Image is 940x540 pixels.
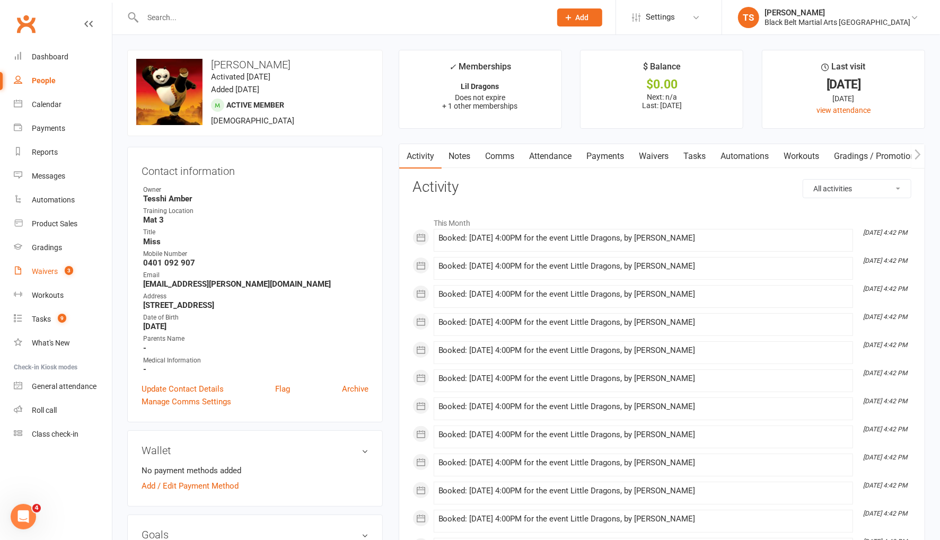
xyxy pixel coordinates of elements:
div: Class check-in [32,430,78,438]
h3: Contact information [142,161,368,177]
div: Date of Birth [143,313,368,323]
strong: - [143,343,368,353]
div: Booked: [DATE] 4:00PM for the event Little Dragons, by [PERSON_NAME] [438,458,848,467]
span: + 1 other memberships [443,102,518,110]
a: Waivers [632,144,677,169]
a: Automations [14,188,112,212]
a: Waivers 3 [14,260,112,284]
div: Calendar [32,100,62,109]
div: Workouts [32,291,64,299]
div: [DATE] [772,93,915,104]
div: Booked: [DATE] 4:00PM for the event Little Dragons, by [PERSON_NAME] [438,318,848,327]
i: [DATE] 4:42 PM [863,369,907,377]
div: Booked: [DATE] 4:00PM for the event Little Dragons, by [PERSON_NAME] [438,346,848,355]
a: Reports [14,140,112,164]
a: Workouts [14,284,112,307]
div: Mobile Number [143,249,368,259]
div: Waivers [32,267,58,276]
time: Activated [DATE] [211,72,270,82]
a: view attendance [816,106,871,114]
strong: 0401 092 907 [143,258,368,268]
i: [DATE] 4:42 PM [863,341,907,349]
div: Booked: [DATE] 4:00PM for the event Little Dragons, by [PERSON_NAME] [438,402,848,411]
time: Added [DATE] [211,85,259,94]
div: Gradings [32,243,62,252]
div: What's New [32,339,70,347]
p: Next: n/a Last: [DATE] [590,93,733,110]
a: Dashboard [14,45,112,69]
div: Booked: [DATE] 4:00PM for the event Little Dragons, by [PERSON_NAME] [438,290,848,299]
div: Training Location [143,206,368,216]
div: Medical Information [143,356,368,366]
div: Last visit [822,60,866,79]
span: [DEMOGRAPHIC_DATA] [211,116,294,126]
a: Payments [14,117,112,140]
li: No payment methods added [142,464,368,477]
a: Payments [579,144,632,169]
a: Gradings [14,236,112,260]
span: 3 [65,266,73,275]
i: [DATE] 4:42 PM [863,426,907,433]
div: Messages [32,172,65,180]
div: Black Belt Martial Arts [GEOGRAPHIC_DATA] [765,17,910,27]
span: Does not expire [455,93,505,102]
div: General attendance [32,382,96,391]
a: Add / Edit Payment Method [142,480,239,492]
i: [DATE] 4:42 PM [863,482,907,489]
div: [PERSON_NAME] [765,8,910,17]
a: Class kiosk mode [14,422,112,446]
span: Add [576,13,589,22]
a: Roll call [14,399,112,422]
div: Dashboard [32,52,68,61]
h3: Wallet [142,445,368,456]
i: [DATE] 4:42 PM [863,229,907,236]
div: Tasks [32,315,51,323]
i: [DATE] 4:42 PM [863,285,907,293]
a: Notes [442,144,478,169]
a: Update Contact Details [142,383,224,395]
span: Settings [646,5,675,29]
a: Tasks [677,144,714,169]
strong: - [143,365,368,374]
a: Clubworx [13,11,39,37]
strong: Mat 3 [143,215,368,225]
a: Comms [478,144,522,169]
div: Automations [32,196,75,204]
a: Calendar [14,93,112,117]
img: image1712029457.png [136,59,203,125]
i: [DATE] 4:42 PM [863,510,907,517]
div: [DATE] [772,79,915,90]
button: Add [557,8,602,26]
a: Messages [14,164,112,188]
span: 4 [32,504,41,512]
div: Booked: [DATE] 4:00PM for the event Little Dragons, by [PERSON_NAME] [438,374,848,383]
li: This Month [412,212,911,229]
input: Search... [139,10,543,25]
div: Booked: [DATE] 4:00PM for the event Little Dragons, by [PERSON_NAME] [438,262,848,271]
a: Gradings / Promotions [827,144,927,169]
div: TS [738,7,759,28]
strong: Tesshi Amber [143,194,368,203]
iframe: Intercom live chat [11,504,36,529]
strong: Miss [143,237,368,246]
a: Manage Comms Settings [142,395,231,408]
a: Activity [399,144,442,169]
a: Archive [342,383,368,395]
div: Parents Name [143,334,368,344]
div: People [32,76,56,85]
strong: [EMAIL_ADDRESS][PERSON_NAME][DOMAIN_NAME] [143,279,368,289]
div: Reports [32,148,58,156]
strong: [DATE] [143,322,368,331]
h3: Activity [412,179,911,196]
i: [DATE] 4:42 PM [863,397,907,405]
div: Booked: [DATE] 4:00PM for the event Little Dragons, by [PERSON_NAME] [438,430,848,439]
div: Booked: [DATE] 4:00PM for the event Little Dragons, by [PERSON_NAME] [438,234,848,243]
a: Product Sales [14,212,112,236]
div: Booked: [DATE] 4:00PM for the event Little Dragons, by [PERSON_NAME] [438,515,848,524]
div: Booked: [DATE] 4:00PM for the event Little Dragons, by [PERSON_NAME] [438,486,848,495]
i: [DATE] 4:42 PM [863,257,907,264]
div: Email [143,270,368,280]
div: Roll call [32,406,57,414]
strong: Lil Dragons [461,82,499,91]
div: Address [143,291,368,302]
